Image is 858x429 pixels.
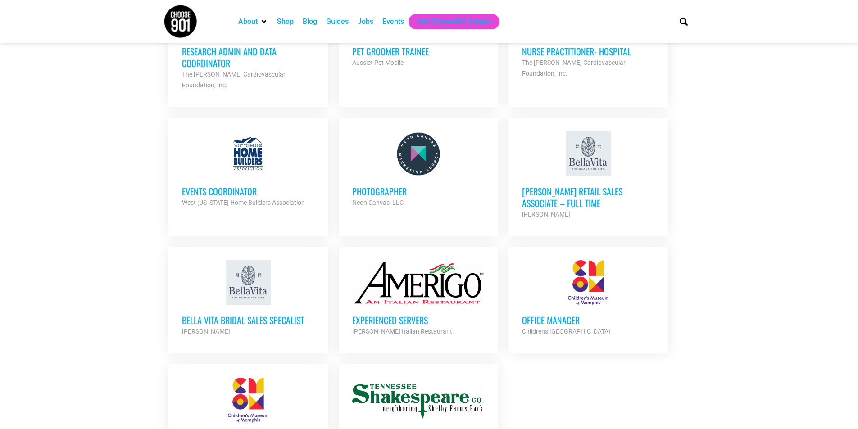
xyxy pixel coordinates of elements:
[418,16,490,27] a: Get Choose901 Emails
[522,59,626,77] strong: The [PERSON_NAME] Cardiovascular Foundation, Inc.
[382,16,404,27] a: Events
[352,59,404,66] strong: Aussiet Pet Mobile
[234,14,664,29] nav: Main nav
[508,247,668,350] a: Office Manager Children's [GEOGRAPHIC_DATA]
[182,314,314,326] h3: Bella Vita Bridal Sales Specalist
[352,199,404,206] strong: Neon Canvas, LLC
[352,314,485,326] h3: Experienced Servers
[238,16,258,27] a: About
[358,16,373,27] a: Jobs
[522,211,570,218] strong: [PERSON_NAME]
[508,118,668,233] a: [PERSON_NAME] Retail Sales Associate – Full Time [PERSON_NAME]
[234,14,272,29] div: About
[352,45,485,57] h3: Pet Groomer Trainee
[522,185,654,209] h3: [PERSON_NAME] Retail Sales Associate – Full Time
[182,185,314,197] h3: Events Coordinator
[182,199,305,206] strong: West [US_STATE] Home Builders Association
[352,328,452,335] strong: [PERSON_NAME] Italian Restaurant
[676,14,691,29] div: Search
[352,185,485,197] h3: Photographer
[303,16,317,27] a: Blog
[339,247,498,350] a: Experienced Servers [PERSON_NAME] Italian Restaurant
[339,118,498,221] a: Photographer Neon Canvas, LLC
[168,247,328,350] a: Bella Vita Bridal Sales Specalist [PERSON_NAME]
[182,71,286,89] strong: The [PERSON_NAME] Cardiovascular Foundation, Inc.
[326,16,349,27] a: Guides
[522,45,654,57] h3: Nurse Practitioner- Hospital
[277,16,294,27] a: Shop
[182,328,230,335] strong: [PERSON_NAME]
[522,314,654,326] h3: Office Manager
[182,45,314,69] h3: Research Admin and Data Coordinator
[522,328,610,335] strong: Children's [GEOGRAPHIC_DATA]
[168,118,328,221] a: Events Coordinator West [US_STATE] Home Builders Association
